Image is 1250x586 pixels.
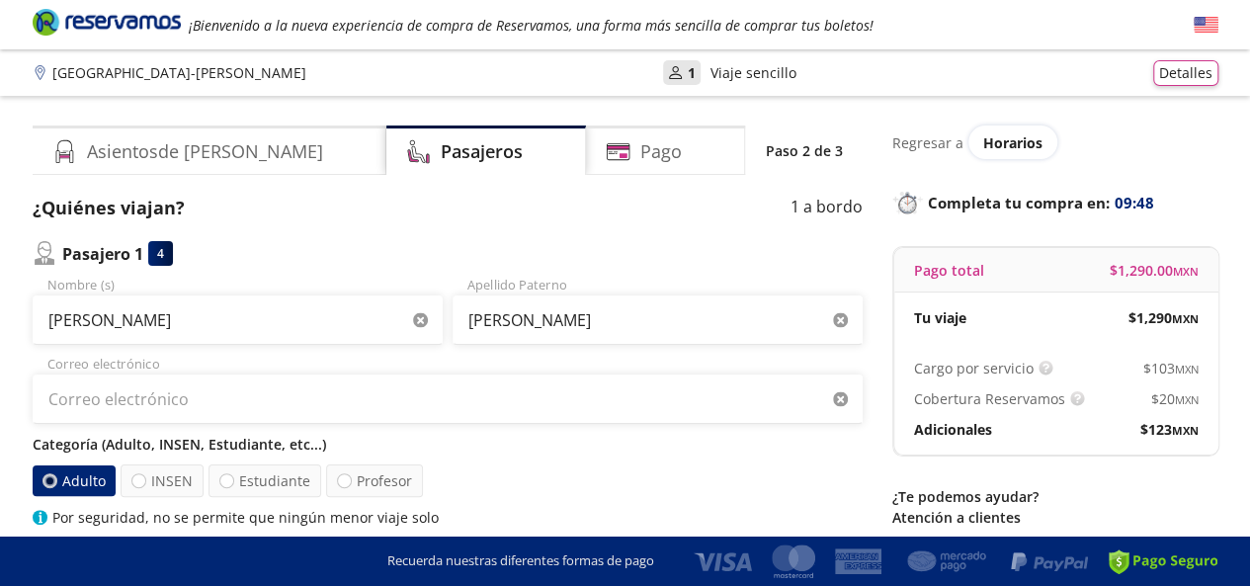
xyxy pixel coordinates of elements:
[892,126,1218,159] div: Regresar a ver horarios
[892,507,1218,528] p: Atención a clientes
[688,62,696,83] p: 1
[1175,362,1199,377] small: MXN
[33,295,443,345] input: Nombre (s)
[453,295,863,345] input: Apellido Paterno
[791,195,863,221] p: 1 a bordo
[148,241,173,266] div: 4
[441,138,523,165] h4: Pasajeros
[52,507,439,528] p: Por seguridad, no se permite que ningún menor viaje solo
[1172,311,1199,326] small: MXN
[33,434,863,455] p: Categoría (Adulto, INSEN, Estudiante, etc...)
[208,464,321,497] label: Estudiante
[189,16,874,35] em: ¡Bienvenido a la nueva experiencia de compra de Reservamos, una forma más sencilla de comprar tus...
[892,189,1218,216] p: Completa tu compra en :
[33,465,116,496] label: Adulto
[1172,423,1199,438] small: MXN
[1175,392,1199,407] small: MXN
[914,419,992,440] p: Adicionales
[1151,388,1199,409] span: $ 20
[1194,13,1218,38] button: English
[1173,264,1199,279] small: MXN
[33,7,181,37] i: Brand Logo
[33,375,863,424] input: Correo electrónico
[1115,192,1154,214] span: 09:48
[52,62,306,83] p: [GEOGRAPHIC_DATA] - [PERSON_NAME]
[892,132,963,153] p: Regresar a
[914,388,1065,409] p: Cobertura Reservamos
[1143,358,1199,378] span: $ 103
[1128,307,1199,328] span: $ 1,290
[1110,260,1199,281] span: $ 1,290.00
[326,464,423,497] label: Profesor
[983,133,1042,152] span: Horarios
[710,62,796,83] p: Viaje sencillo
[1140,419,1199,440] span: $ 123
[33,7,181,42] a: Brand Logo
[914,307,966,328] p: Tu viaje
[1153,60,1218,86] button: Detalles
[914,260,984,281] p: Pago total
[914,358,1034,378] p: Cargo por servicio
[892,486,1218,507] p: ¿Te podemos ayudar?
[387,551,654,571] p: Recuerda nuestras diferentes formas de pago
[33,195,185,221] p: ¿Quiénes viajan?
[62,242,143,266] p: Pasajero 1
[121,464,204,497] label: INSEN
[87,138,323,165] h4: Asientos de [PERSON_NAME]
[766,140,843,161] p: Paso 2 de 3
[640,138,682,165] h4: Pago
